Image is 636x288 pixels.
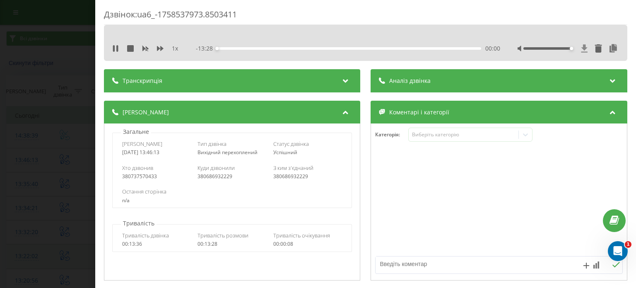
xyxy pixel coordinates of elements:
[198,164,235,172] span: Куди дзвонили
[273,241,342,247] div: 00:00:08
[273,164,313,172] span: З ким з'єднаний
[122,198,342,203] div: n/a
[104,9,627,25] div: Дзвінок : ua6_-1758537973.8503411
[122,174,191,179] div: 380737570433
[412,131,516,138] div: Виберіть категорію
[273,149,297,156] span: Успішний
[570,47,573,50] div: Accessibility label
[198,174,267,179] div: 380686932229
[198,140,227,148] span: Тип дзвінка
[390,77,431,85] span: Аналіз дзвінка
[273,174,342,179] div: 380686932229
[198,149,258,156] span: Вихідний перехоплений
[625,241,631,248] span: 1
[122,188,166,195] span: Остання сторінка
[273,140,309,148] span: Статус дзвінка
[196,44,217,53] span: - 13:28
[122,164,153,172] span: Хто дзвонив
[376,132,409,138] h4: Категорія :
[122,241,191,247] div: 00:13:36
[198,232,249,239] span: Тривалість розмови
[216,47,219,50] div: Accessibility label
[273,232,330,239] span: Тривалість очікування
[122,150,191,155] div: [DATE] 13:46:13
[608,241,628,261] iframe: Intercom live chat
[390,108,450,116] span: Коментарі і категорії
[123,77,162,85] span: Транскрипція
[121,219,157,227] p: Тривалість
[121,128,151,136] p: Загальне
[485,44,500,53] span: 00:00
[123,108,169,116] span: [PERSON_NAME]
[172,44,178,53] span: 1 x
[122,232,169,239] span: Тривалість дзвінка
[198,241,267,247] div: 00:13:28
[122,140,162,148] span: [PERSON_NAME]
